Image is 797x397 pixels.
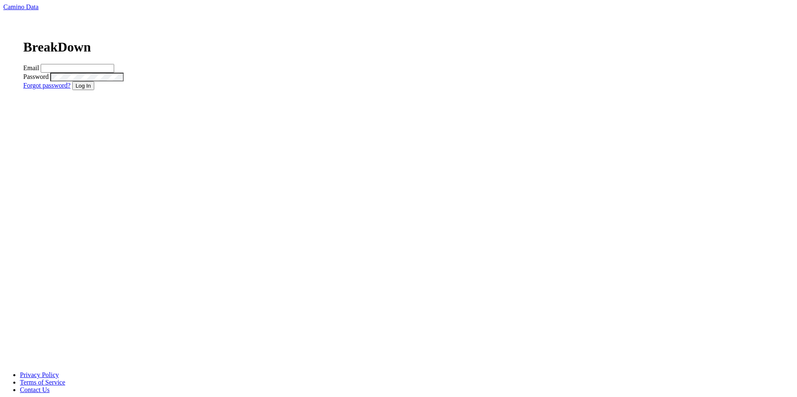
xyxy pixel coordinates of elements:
button: Log In [72,81,94,90]
a: Forgot password? [23,82,71,89]
a: Contact Us [20,386,50,393]
label: Email [23,64,39,71]
a: Privacy Policy [20,371,59,378]
a: Camino Data [3,3,39,10]
h1: BreakDown [23,39,272,55]
a: Terms of Service [20,379,65,386]
label: Password [23,73,49,80]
